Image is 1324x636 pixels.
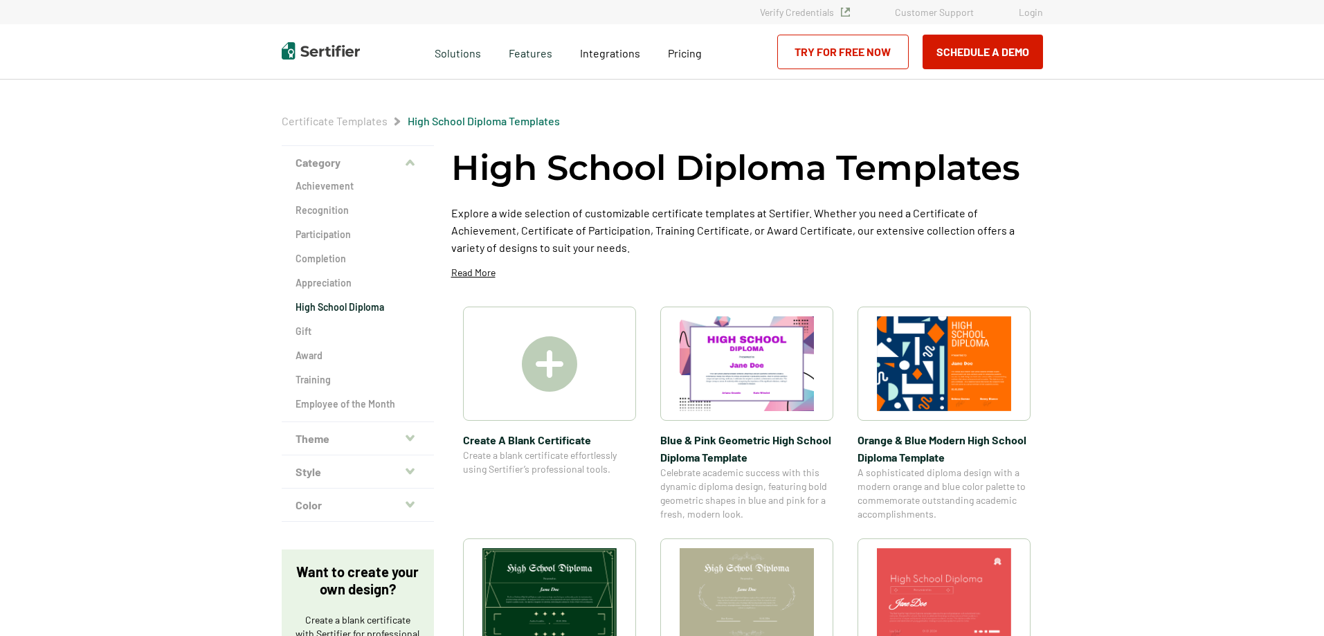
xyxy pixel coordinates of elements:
button: Category [282,146,434,179]
a: Employee of the Month [296,397,420,411]
button: Color [282,489,434,522]
a: Verify Credentials [760,6,850,18]
div: Category [282,179,434,422]
a: Customer Support [895,6,974,18]
a: Achievement [296,179,420,193]
a: Recognition [296,203,420,217]
a: High School Diploma [296,300,420,314]
a: Login [1019,6,1043,18]
a: Integrations [580,43,640,60]
h1: High School Diploma Templates [451,145,1020,190]
a: High School Diploma Templates [408,114,560,127]
p: Read More [451,266,496,280]
img: Sertifier | Digital Credentialing Platform [282,42,360,60]
p: Explore a wide selection of customizable certificate templates at Sertifier. Whether you need a C... [451,204,1043,256]
span: Celebrate academic success with this dynamic diploma design, featuring bold geometric shapes in b... [660,466,833,521]
span: Orange & Blue Modern High School Diploma Template [858,431,1031,466]
span: Features [509,43,552,60]
span: Integrations [580,46,640,60]
span: Pricing [668,46,702,60]
span: A sophisticated diploma design with a modern orange and blue color palette to commemorate outstan... [858,466,1031,521]
img: Create A Blank Certificate [522,336,577,392]
span: Certificate Templates [282,114,388,128]
a: Blue & Pink Geometric High School Diploma TemplateBlue & Pink Geometric High School Diploma Templ... [660,307,833,521]
span: Create A Blank Certificate [463,431,636,448]
a: Try for Free Now [777,35,909,69]
span: Create a blank certificate effortlessly using Sertifier’s professional tools. [463,448,636,476]
span: Blue & Pink Geometric High School Diploma Template [660,431,833,466]
div: Breadcrumb [282,114,560,128]
img: Orange & Blue Modern High School Diploma Template [877,316,1011,411]
a: Orange & Blue Modern High School Diploma TemplateOrange & Blue Modern High School Diploma Templat... [858,307,1031,521]
img: Blue & Pink Geometric High School Diploma Template [680,316,814,411]
a: Gift [296,325,420,338]
p: Want to create your own design? [296,563,420,598]
a: Award [296,349,420,363]
a: Pricing [668,43,702,60]
span: High School Diploma Templates [408,114,560,128]
a: Participation [296,228,420,242]
a: Completion [296,252,420,266]
button: Style [282,455,434,489]
a: Certificate Templates [282,114,388,127]
span: Solutions [435,43,481,60]
img: Verified [841,8,850,17]
button: Theme [282,422,434,455]
a: Training [296,373,420,387]
a: Appreciation [296,276,420,290]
